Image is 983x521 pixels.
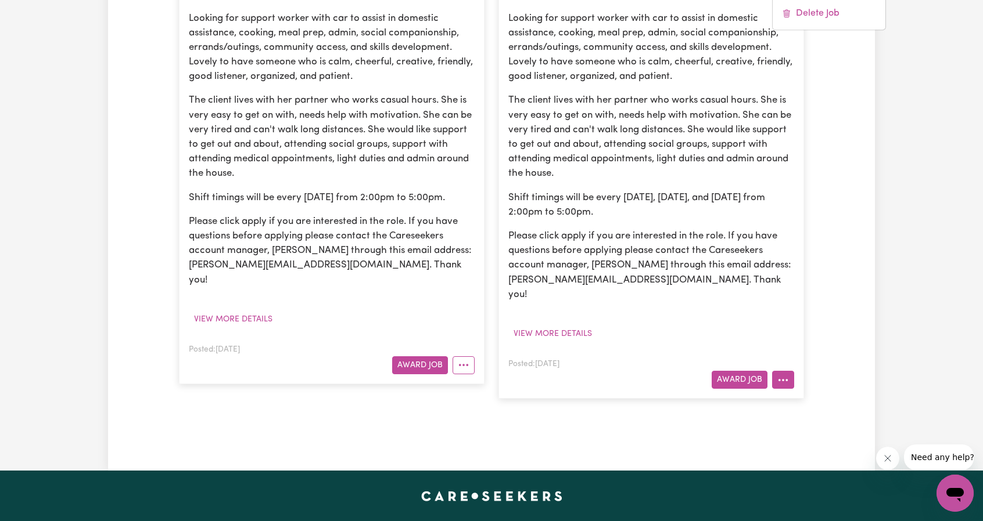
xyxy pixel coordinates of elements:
[508,190,794,219] p: Shift timings will be every [DATE], [DATE], and [DATE] from 2:00pm to 5:00pm.
[904,444,974,470] iframe: Message from company
[189,346,240,353] span: Posted: [DATE]
[189,11,475,84] p: Looking for support worker with car to assist in domestic assistance, cooking, meal prep, admin, ...
[773,2,885,25] a: Delete Job
[7,8,70,17] span: Need any help?
[189,93,475,180] p: The client lives with her partner who works casual hours. She is very easy to get on with, needs ...
[508,11,794,84] p: Looking for support worker with car to assist in domestic assistance, cooking, meal prep, admin, ...
[453,356,475,374] button: More options
[189,190,475,205] p: Shift timings will be every [DATE] from 2:00pm to 5:00pm.
[712,371,767,389] button: Award Job
[392,356,448,374] button: Award Job
[189,310,278,328] button: View more details
[876,447,899,470] iframe: Close message
[421,491,562,501] a: Careseekers home page
[189,214,475,287] p: Please click apply if you are interested in the role. If you have questions before applying pleas...
[772,371,794,389] button: More options
[508,360,559,368] span: Posted: [DATE]
[508,229,794,302] p: Please click apply if you are interested in the role. If you have questions before applying pleas...
[508,93,794,180] p: The client lives with her partner who works casual hours. She is very easy to get on with, needs ...
[508,325,597,343] button: View more details
[937,475,974,512] iframe: Button to launch messaging window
